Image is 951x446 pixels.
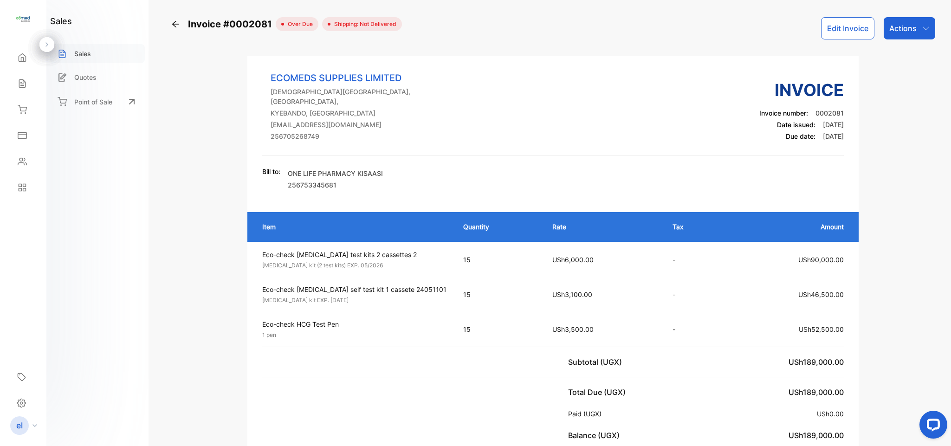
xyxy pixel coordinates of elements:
[552,256,594,264] span: USh6,000.00
[789,431,844,440] span: USh189,000.00
[16,12,30,26] img: logo
[262,250,446,259] p: Eco-check [MEDICAL_DATA] test kits 2 cassettes 2
[288,180,383,190] p: 256753345681
[568,430,623,441] p: Balance (UGX)
[673,222,713,232] p: Tax
[786,132,815,140] span: Due date:
[552,291,592,298] span: USh3,100.00
[568,409,605,419] p: Paid (UGX)
[50,68,145,87] a: Quotes
[288,168,383,178] p: ONE LIFE PHARMACY KISAASI
[759,109,808,117] span: Invoice number:
[50,15,72,27] h1: sales
[330,20,396,28] span: Shipping: Not Delivered
[798,291,844,298] span: USh46,500.00
[815,109,844,117] span: 0002081
[271,120,449,129] p: [EMAIL_ADDRESS][DOMAIN_NAME]
[188,17,276,31] span: Invoice #0002081
[821,17,874,39] button: Edit Invoice
[798,256,844,264] span: USh90,000.00
[262,222,445,232] p: Item
[463,290,534,299] p: 15
[463,222,534,232] p: Quantity
[262,296,446,304] p: [MEDICAL_DATA] kit EXP. [DATE]
[552,222,654,232] p: Rate
[673,255,713,265] p: -
[74,49,91,58] p: Sales
[823,121,844,129] span: [DATE]
[789,388,844,397] span: USh189,000.00
[262,167,280,176] p: Bill to:
[271,108,449,118] p: KYEBANDO, [GEOGRAPHIC_DATA]
[568,356,626,368] p: Subtotal (UGX)
[799,325,844,333] span: USh52,500.00
[271,131,449,141] p: 256705268749
[823,132,844,140] span: [DATE]
[271,71,449,85] p: ECOMEDS SUPPLIES LIMITED
[673,324,713,334] p: -
[777,121,815,129] span: Date issued:
[50,44,145,63] a: Sales
[463,324,534,334] p: 15
[262,319,446,329] p: Eco-check HCG Test Pen
[552,325,594,333] span: USh3,500.00
[884,17,935,39] button: Actions
[463,255,534,265] p: 15
[262,261,446,270] p: [MEDICAL_DATA] kit (2 test kits) EXP. 05/2026
[912,407,951,446] iframe: LiveChat chat widget
[262,284,446,294] p: Eco-check [MEDICAL_DATA] self test kit 1 cassete 24051101
[732,222,844,232] p: Amount
[74,72,97,82] p: Quotes
[817,410,844,418] span: USh0.00
[673,290,713,299] p: -
[16,420,23,432] p: el
[271,87,449,106] p: [DEMOGRAPHIC_DATA][GEOGRAPHIC_DATA], [GEOGRAPHIC_DATA],
[74,97,112,107] p: Point of Sale
[50,91,145,112] a: Point of Sale
[284,20,313,28] span: over due
[789,357,844,367] span: USh189,000.00
[759,78,844,103] h3: Invoice
[568,387,629,398] p: Total Due (UGX)
[262,331,446,339] p: 1 pen
[889,23,917,34] p: Actions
